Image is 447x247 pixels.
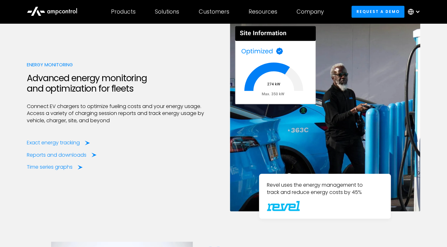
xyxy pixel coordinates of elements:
a: Time series graphs [27,164,83,171]
div: Resources [249,8,277,15]
div: Company [297,8,324,15]
div: Products [111,8,136,15]
h2: Advanced energy monitoring and optimization for fleets [27,73,217,94]
p: Connect EV chargers to optimize fueling costs and your energy usage. Access a variety of charging... [27,103,217,124]
div: Reports and downloads [27,152,86,159]
div: Solutions [155,8,179,15]
p: Revel uses the energy management to track and reduce energy costs by 45% [267,182,383,196]
div: Time series graphs [27,164,73,171]
a: Request a demo [351,6,404,17]
div: Energy Monitoring [27,61,217,68]
a: Exact energy tracking [27,139,90,146]
div: Customers [199,8,229,15]
a: Reports and downloads [27,152,97,159]
div: Exact energy tracking [27,139,80,146]
img: Revel uses software to manage charge points of their taxi fleet [230,21,420,211]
